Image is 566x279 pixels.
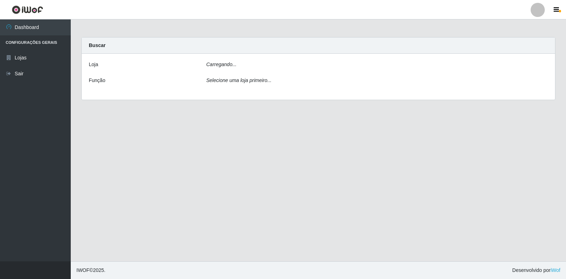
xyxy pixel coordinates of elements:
[550,267,560,273] a: iWof
[512,267,560,274] span: Desenvolvido por
[76,267,105,274] span: © 2025 .
[89,61,98,68] label: Loja
[12,5,43,14] img: CoreUI Logo
[89,77,105,84] label: Função
[76,267,89,273] span: IWOF
[206,77,271,83] i: Selecione uma loja primeiro...
[206,62,237,67] i: Carregando...
[89,42,105,48] strong: Buscar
